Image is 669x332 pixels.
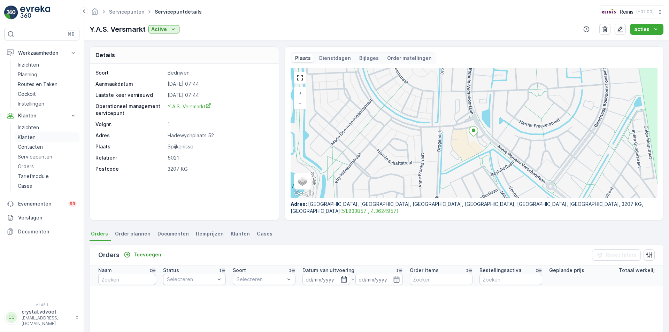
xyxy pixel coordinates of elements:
p: crystal.vdvoet [22,308,72,315]
p: Toevoegen [133,251,161,258]
p: Verslagen [18,214,77,221]
span: Klanten [231,230,250,237]
p: 1 [168,121,271,128]
p: Spijkenisse [168,143,271,150]
span: Servicepuntdetails [153,8,203,15]
input: Zoeken [410,274,472,285]
img: logo_light-DOdMpM7g.png [20,6,50,20]
p: Soort [95,69,165,76]
p: Volgnr. [95,121,165,128]
p: Contacten [18,144,43,150]
a: Planning [15,70,79,79]
button: Active [148,25,179,33]
div: CC [6,312,17,323]
p: Reinis [620,8,633,15]
p: Cockpit [18,91,36,98]
p: Bestellingsactiva [479,267,521,274]
p: Datum van uitvoering [302,267,354,274]
button: CCcrystal.vdvoet[EMAIL_ADDRESS][DOMAIN_NAME] [4,308,79,326]
span: [GEOGRAPHIC_DATA], [GEOGRAPHIC_DATA], [GEOGRAPHIC_DATA], [GEOGRAPHIC_DATA], [GEOGRAPHIC_DATA], [G... [291,201,643,214]
p: Instellingen [18,100,44,107]
a: Startpagina [91,10,99,16]
button: Reinis(+02:00) [601,6,663,18]
p: Bijlages [359,55,379,62]
a: Servicepunten [109,9,144,15]
a: Instellingen [15,99,79,109]
p: Geplande prijs [549,267,584,274]
span: + [299,90,302,96]
p: Selecteren [237,276,285,283]
p: Plaats [295,55,311,62]
p: 99 [70,201,75,207]
a: Documenten [4,225,79,239]
button: Klanten [4,109,79,123]
p: 3207 KG [168,165,271,172]
p: Status [163,267,179,274]
p: Inzichten [18,61,39,68]
p: Reset filters [606,252,637,258]
a: Cases [15,181,79,191]
img: Google [292,189,315,198]
p: Orders [98,250,120,260]
input: Zoeken [98,274,156,285]
p: Werkzaamheden [18,49,66,56]
p: Postcode [95,165,165,172]
p: Cases [18,183,32,190]
p: Documenten [18,228,77,235]
input: dd/mm/yyyy [355,274,403,285]
p: [DATE] 07:44 [168,80,271,87]
button: Reset filters [592,249,641,261]
a: Y.A.S. Versmarkt [168,103,271,117]
a: Orders [15,162,79,171]
p: Dienstdagen [319,55,351,62]
p: Klanten [18,112,66,119]
a: Verslagen [4,211,79,225]
span: Cases [257,230,272,237]
p: Planning [18,71,37,78]
img: Reinis-Logo-Vrijstaand_Tekengebied-1-copy2_aBO4n7j.png [601,8,617,16]
a: Evenementen99 [4,197,79,211]
p: Naam [98,267,112,274]
span: Order plannen [115,230,151,237]
p: Soort [233,267,246,274]
p: 5021 [168,154,271,161]
a: Klanten [15,132,79,142]
p: Inzichten [18,124,39,131]
p: Details [95,51,115,59]
span: Orders [91,230,108,237]
p: Laatste keer vernieuwd [95,92,165,99]
input: dd/mm/yyyy [302,274,350,285]
a: Routes en Taken [15,79,79,89]
a: Inzichten [15,60,79,70]
p: Order items [410,267,439,274]
a: Dit gebied openen in Google Maps (er wordt een nieuw venster geopend) [292,189,315,198]
span: v 1.48.1 [4,303,79,307]
span: Itemprijzen [196,230,224,237]
a: Layers [295,173,310,189]
p: Operationeel management servicepunt [95,103,165,117]
p: Orders [18,163,34,170]
p: Evenementen [18,200,64,207]
p: Hadewychplaats 52 [168,132,271,139]
p: Selecteren [167,276,215,283]
p: Servicepunten [18,153,52,160]
p: Klanten [18,134,36,141]
img: logo [4,6,18,20]
p: Tariefmodule [18,173,49,180]
button: Werkzaamheden [4,46,79,60]
p: [DATE] 07:44 [168,92,271,99]
span: − [298,100,302,106]
p: Adres [95,132,165,139]
a: In zoomen [295,88,305,98]
p: ( +02:00 ) [636,9,654,15]
p: - [352,275,354,284]
a: Tariefmodule [15,171,79,181]
span: Adres : [291,201,308,207]
button: acties [630,24,663,35]
span: Documenten [157,230,189,237]
p: Order instellingen [387,55,432,62]
span: Y.A.S. Versmarkt [168,103,211,109]
p: Relatienr [95,154,165,161]
a: Uitzoomen [295,98,305,109]
p: Y.A.S. Versmarkt [90,24,146,34]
